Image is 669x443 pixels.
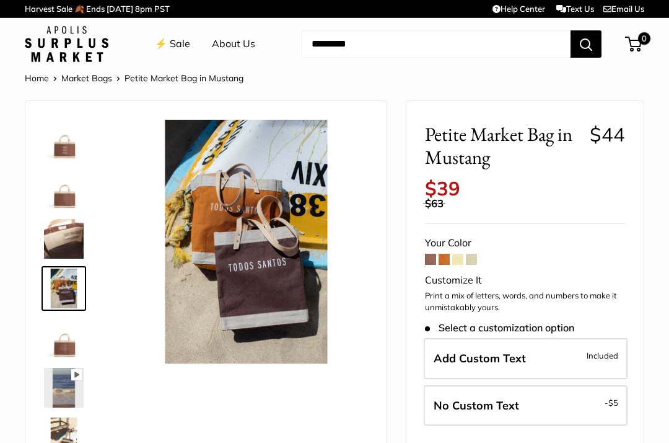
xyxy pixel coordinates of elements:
[42,217,86,261] a: Petite Market Bag in Mustang
[608,398,618,408] span: $5
[425,234,625,253] div: Your Color
[44,219,84,259] img: Petite Market Bag in Mustang
[42,316,86,360] a: Petite Market Bag in Mustang
[42,117,86,162] a: Petite Market Bag in Mustang
[605,395,618,410] span: -
[571,30,601,58] button: Search
[125,73,243,84] span: Petite Market Bag in Mustang
[425,322,574,334] span: Select a customization option
[425,176,460,200] span: $39
[44,368,84,408] img: Petite Market Bag in Mustang
[425,197,444,210] span: $63
[590,122,625,146] span: $44
[44,120,84,159] img: Petite Market Bag in Mustang
[556,4,594,14] a: Text Us
[302,30,571,58] input: Search...
[434,351,526,365] span: Add Custom Text
[25,26,108,62] img: Apolis: Surplus Market
[425,290,625,314] p: Print a mix of letters, words, and numbers to make it unmistakably yours.
[603,4,644,14] a: Email Us
[44,169,84,209] img: Petite Market Bag in Mustang
[42,266,86,311] a: Petite Market Bag in Mustang
[44,269,84,308] img: Petite Market Bag in Mustang
[25,73,49,84] a: Home
[155,35,190,53] a: ⚡️ Sale
[587,348,618,363] span: Included
[626,37,642,51] a: 0
[44,318,84,358] img: Petite Market Bag in Mustang
[212,35,255,53] a: About Us
[434,398,519,413] span: No Custom Text
[424,338,627,379] label: Add Custom Text
[25,70,243,86] nav: Breadcrumb
[492,4,545,14] a: Help Center
[424,385,627,426] label: Leave Blank
[638,32,650,45] span: 0
[425,123,580,169] span: Petite Market Bag in Mustang
[42,167,86,212] a: Petite Market Bag in Mustang
[125,120,368,364] img: Petite Market Bag in Mustang
[425,271,625,290] div: Customize It
[61,73,112,84] a: Market Bags
[42,365,86,410] a: Petite Market Bag in Mustang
